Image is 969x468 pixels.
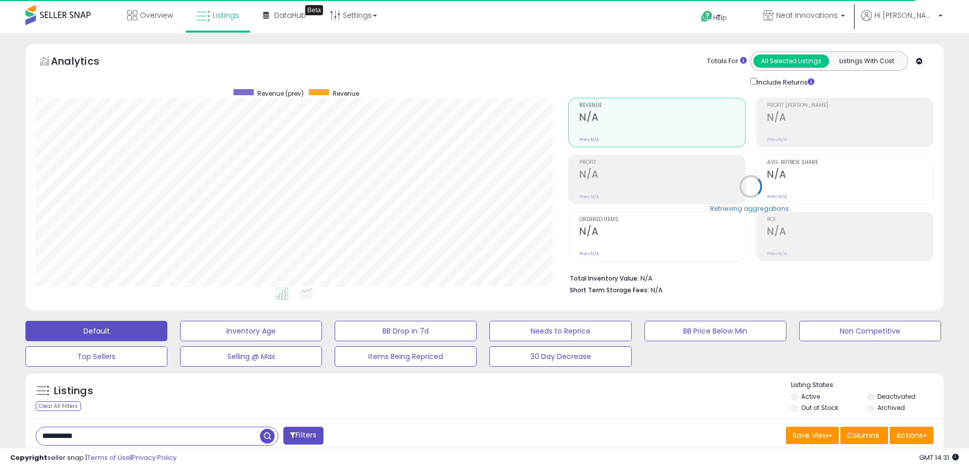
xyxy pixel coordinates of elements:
[713,13,727,22] span: Help
[700,10,713,23] i: Get Help
[10,453,47,462] strong: Copyright
[693,3,747,33] a: Help
[874,10,935,20] span: Hi [PERSON_NAME]
[335,346,477,367] button: Items Being Repriced
[180,321,322,341] button: Inventory Age
[333,89,359,98] span: Revenue
[791,380,944,390] p: Listing States:
[305,5,323,15] div: Tooltip anchor
[710,204,792,213] div: Retrieving aggregations..
[274,10,306,20] span: DataHub
[54,384,93,398] h5: Listings
[25,321,167,341] button: Default
[890,427,933,444] button: Actions
[213,10,239,20] span: Listings
[877,403,905,412] label: Archived
[10,453,177,463] div: seller snap | |
[51,54,119,71] h5: Analytics
[829,54,904,68] button: Listings With Cost
[801,392,820,401] label: Active
[257,89,304,98] span: Revenue (prev)
[743,76,827,88] div: Include Returns
[140,10,173,20] span: Overview
[861,10,943,33] a: Hi [PERSON_NAME]
[919,453,959,462] span: 2025-10-7 14:31 GMT
[801,403,838,412] label: Out of Stock
[283,427,323,445] button: Filters
[180,346,322,367] button: Selling @ Max
[776,10,838,20] span: Neat Innovations
[847,430,879,441] span: Columns
[335,321,477,341] button: BB Drop in 7d
[753,54,829,68] button: All Selected Listings
[132,453,177,462] a: Privacy Policy
[799,321,941,341] button: Non Competitive
[36,401,81,411] div: Clear All Filters
[25,346,167,367] button: Top Sellers
[87,453,130,462] a: Terms of Use
[644,321,786,341] button: BB Price Below Min
[489,346,631,367] button: 30 Day Decrease
[877,392,916,401] label: Deactivated
[489,321,631,341] button: Needs to Reprice
[840,427,888,444] button: Columns
[707,57,747,66] div: Totals For
[786,427,839,444] button: Save View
